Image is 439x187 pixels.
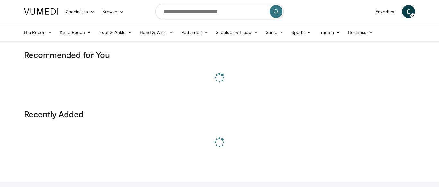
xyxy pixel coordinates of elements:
[24,49,415,60] h3: Recommended for You
[98,5,128,18] a: Browse
[95,26,136,39] a: Foot & Ankle
[262,26,287,39] a: Spine
[20,26,56,39] a: Hip Recon
[315,26,344,39] a: Trauma
[212,26,262,39] a: Shoulder & Elbow
[24,8,58,15] img: VuMedi Logo
[136,26,177,39] a: Hand & Wrist
[372,5,398,18] a: Favorites
[288,26,315,39] a: Sports
[155,4,284,19] input: Search topics, interventions
[24,109,415,119] h3: Recently Added
[56,26,95,39] a: Knee Recon
[177,26,212,39] a: Pediatrics
[402,5,415,18] a: C
[62,5,98,18] a: Specialties
[344,26,377,39] a: Business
